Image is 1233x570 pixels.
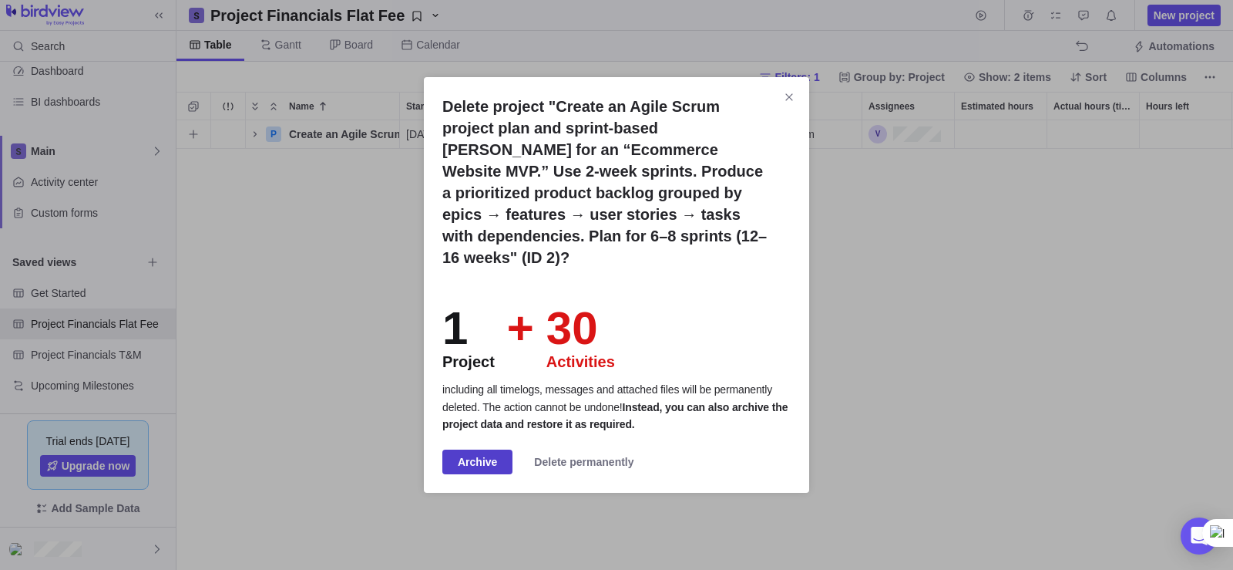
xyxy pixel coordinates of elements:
div: Activities [546,352,615,372]
span: + [495,305,546,372]
h2: Delete project "Create an Agile Scrum project plan and sprint‑based Gantt for an “Ecommerce Websi... [442,96,791,268]
p: including all timelogs, messages and attached files will be permanently deleted. The action canno... [442,381,791,433]
span: Close [778,86,800,108]
div: Open Intercom Messenger [1181,518,1218,555]
div: Delete project "Create an Agile Scrum project plan and sprint‑based Gantt for an “Ecommerce Websi... [424,77,809,492]
div: 1 [442,305,495,352]
span: Archive [442,450,512,474]
span: Delete permanently [519,450,649,474]
span: Archive [458,453,497,471]
span: Delete permanently [534,453,633,471]
div: Project [442,352,495,372]
div: 30 [546,305,615,352]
